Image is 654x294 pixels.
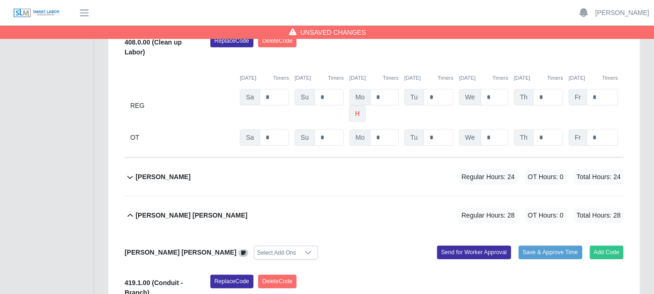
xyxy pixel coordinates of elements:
[525,169,566,185] span: OT Hours: 0
[295,129,315,146] span: Su
[125,38,182,56] b: 408.0.00 (Clean up Labor)
[404,74,453,82] div: [DATE]
[13,8,60,18] img: SLM Logo
[349,89,371,106] span: Mo
[492,74,508,82] button: Timers
[602,74,618,82] button: Timers
[210,275,253,288] button: ReplaceCode
[258,275,297,288] button: DeleteCode
[519,246,582,259] button: Save & Approve Time
[514,89,534,106] span: Th
[438,74,453,82] button: Timers
[300,28,366,37] span: Unsaved Changes
[525,208,566,223] span: OT Hours: 0
[514,74,563,82] div: [DATE]
[125,196,624,234] button: [PERSON_NAME] [PERSON_NAME] Regular Hours: 28 OT Hours: 0 Total Hours: 28
[355,109,360,119] b: h
[258,34,297,47] button: DeleteCode
[595,8,649,18] a: [PERSON_NAME]
[240,74,289,82] div: [DATE]
[574,169,624,185] span: Total Hours: 24
[328,74,344,82] button: Timers
[404,129,424,146] span: Tu
[240,89,260,106] span: Sa
[135,211,247,220] b: [PERSON_NAME] [PERSON_NAME]
[569,89,587,106] span: Fr
[459,129,481,146] span: We
[349,129,371,146] span: Mo
[569,74,618,82] div: [DATE]
[295,89,315,106] span: Su
[295,74,344,82] div: [DATE]
[459,74,508,82] div: [DATE]
[130,129,234,146] div: OT
[240,129,260,146] span: Sa
[437,246,511,259] button: Send for Worker Approval
[574,208,624,223] span: Total Hours: 28
[404,89,424,106] span: Tu
[273,74,289,82] button: Timers
[125,249,237,256] b: [PERSON_NAME] [PERSON_NAME]
[459,169,518,185] span: Regular Hours: 24
[459,89,481,106] span: We
[125,158,624,196] button: [PERSON_NAME] Regular Hours: 24 OT Hours: 0 Total Hours: 24
[130,89,234,122] div: REG
[459,208,518,223] span: Regular Hours: 28
[210,34,253,47] button: ReplaceCode
[238,249,249,256] a: View/Edit Notes
[254,246,299,259] div: Select Add Ons
[514,129,534,146] span: Th
[349,74,399,82] div: [DATE]
[547,74,563,82] button: Timers
[383,74,399,82] button: Timers
[590,246,624,259] button: Add Code
[569,129,587,146] span: Fr
[135,172,190,182] b: [PERSON_NAME]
